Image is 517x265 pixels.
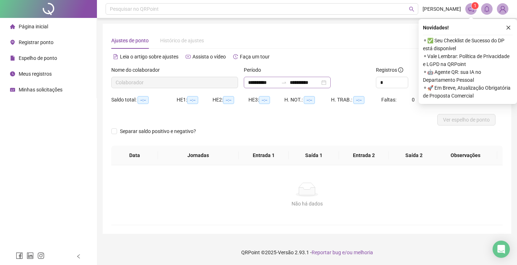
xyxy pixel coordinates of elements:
span: --:-- [138,96,149,104]
span: youtube [186,54,191,59]
span: left [76,254,81,259]
span: ⚬ ✅ Seu Checklist de Sucesso do DP está disponível [423,37,513,52]
span: Espelho de ponto [19,55,57,61]
span: search [409,6,414,12]
span: notification [468,6,474,12]
span: Separar saldo positivo e negativo? [117,127,199,135]
div: HE 1: [177,96,213,104]
th: Saída 1 [289,146,339,165]
div: Não há dados [120,200,494,208]
span: Faltas: [381,97,397,103]
span: --:-- [259,96,270,104]
th: Saída 2 [389,146,439,165]
label: Nome do colaborador [111,66,164,74]
span: linkedin [27,252,34,259]
span: environment [10,40,15,45]
span: clock-circle [10,71,15,76]
span: schedule [10,87,15,92]
span: home [10,24,15,29]
span: --:-- [353,96,364,104]
th: Jornadas [158,146,239,165]
span: Histórico de ajustes [160,38,204,43]
span: Minhas solicitações [19,87,62,93]
span: history [233,54,238,59]
img: 22078 [497,4,508,14]
span: facebook [16,252,23,259]
span: Novidades ! [423,24,449,32]
span: Versão [278,250,294,255]
button: Ver espelho de ponto [437,114,495,126]
span: Página inicial [19,24,48,29]
span: bell [484,6,490,12]
sup: 1 [471,2,479,9]
span: --:-- [187,96,198,104]
span: [PERSON_NAME] [423,5,461,13]
label: Período [244,66,266,74]
span: Registros [376,66,403,74]
span: info-circle [398,67,403,72]
span: swap-right [281,80,287,85]
span: Observações [439,151,492,159]
span: Assista o vídeo [192,54,226,60]
th: Entrada 2 [339,146,389,165]
span: 1 [474,3,476,8]
footer: QRPoint © 2025 - 2.93.1 - [97,240,517,265]
span: close [506,25,511,30]
span: Reportar bug e/ou melhoria [312,250,373,255]
span: instagram [37,252,45,259]
span: --:-- [223,96,234,104]
span: 0 [412,97,415,103]
div: HE 3: [248,96,284,104]
span: ⚬ 🚀 Em Breve, Atualização Obrigatória de Proposta Comercial [423,84,513,100]
th: Data [111,146,158,165]
th: Observações [434,146,497,165]
span: to [281,80,287,85]
span: file-text [113,54,118,59]
span: Leia o artigo sobre ajustes [120,54,178,60]
div: H. NOT.: [284,96,331,104]
div: HE 2: [213,96,248,104]
span: ⚬ 🤖 Agente QR: sua IA no Departamento Pessoal [423,68,513,84]
div: Saldo total: [111,96,177,104]
span: ⚬ Vale Lembrar: Política de Privacidade e LGPD na QRPoint [423,52,513,68]
span: Meus registros [19,71,52,77]
span: Registrar ponto [19,39,53,45]
div: Open Intercom Messenger [493,241,510,258]
th: Entrada 1 [239,146,289,165]
span: Faça um tour [240,54,270,60]
span: Ajustes de ponto [111,38,149,43]
span: --:-- [304,96,315,104]
div: H. TRAB.: [331,96,381,104]
span: file [10,56,15,61]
